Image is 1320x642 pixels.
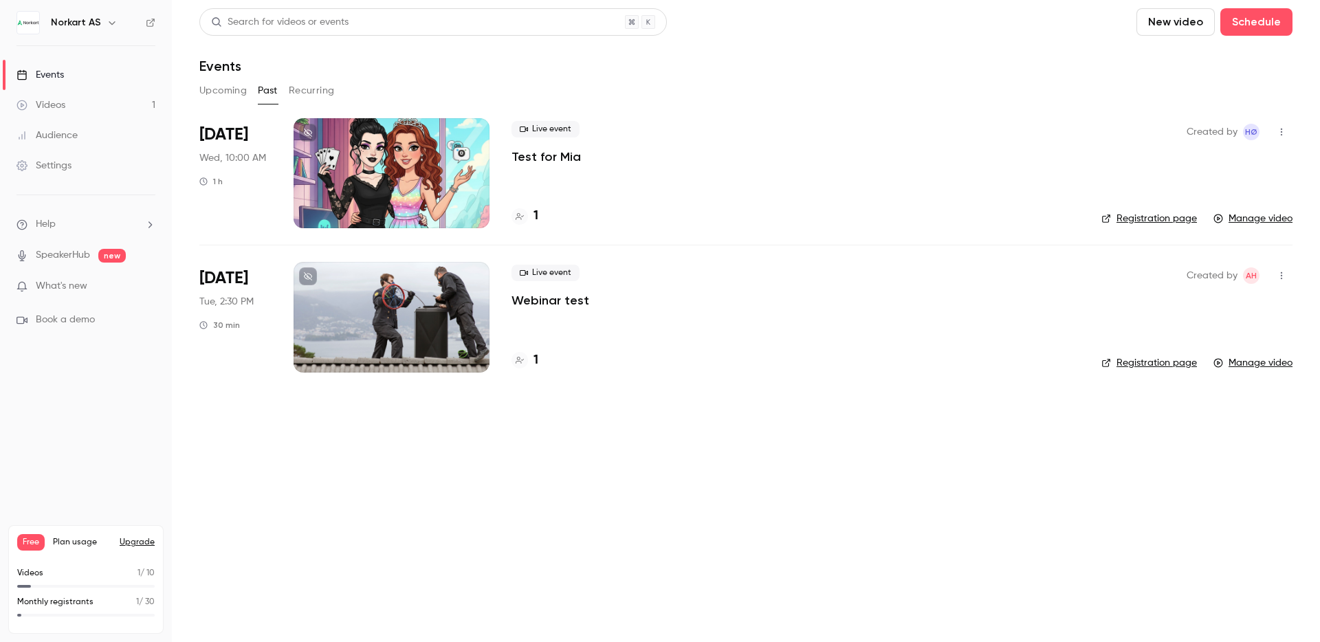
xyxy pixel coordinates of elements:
[16,217,155,232] li: help-dropdown-opener
[1187,124,1237,140] span: Created by
[17,567,43,579] p: Videos
[199,124,248,146] span: [DATE]
[16,98,65,112] div: Videos
[16,159,71,173] div: Settings
[511,207,538,225] a: 1
[511,292,589,309] a: Webinar test
[533,351,538,370] h4: 1
[137,569,140,577] span: 1
[211,15,349,30] div: Search for videos or events
[199,80,247,102] button: Upcoming
[199,118,272,228] div: Sep 10 Wed, 10:00 AM (Europe/Oslo)
[136,596,155,608] p: / 30
[511,351,538,370] a: 1
[36,217,56,232] span: Help
[51,16,101,30] h6: Norkart AS
[17,534,45,551] span: Free
[258,80,278,102] button: Past
[1243,124,1259,140] span: Henriette Østholm
[511,148,581,165] a: Test for Mia
[120,537,155,548] button: Upgrade
[36,248,90,263] a: SpeakerHub
[1187,267,1237,284] span: Created by
[136,598,139,606] span: 1
[16,129,78,142] div: Audience
[1101,212,1197,225] a: Registration page
[17,596,93,608] p: Monthly registrants
[16,68,64,82] div: Events
[137,567,155,579] p: / 10
[1101,356,1197,370] a: Registration page
[199,58,241,74] h1: Events
[1220,8,1292,36] button: Schedule
[17,12,39,34] img: Norkart AS
[289,80,335,102] button: Recurring
[533,207,538,225] h4: 1
[36,313,95,327] span: Book a demo
[511,121,580,137] span: Live event
[53,537,111,548] span: Plan usage
[199,320,240,331] div: 30 min
[199,262,272,372] div: May 27 Tue, 2:30 PM (Europe/Oslo)
[36,279,87,294] span: What's new
[1213,356,1292,370] a: Manage video
[98,249,126,263] span: new
[199,151,266,165] span: Wed, 10:00 AM
[199,267,248,289] span: [DATE]
[1213,212,1292,225] a: Manage video
[511,265,580,281] span: Live event
[1245,124,1257,140] span: HØ
[1246,267,1257,284] span: AH
[199,176,223,187] div: 1 h
[199,295,254,309] span: Tue, 2:30 PM
[1243,267,1259,284] span: Andreas Hammarstedt
[1136,8,1215,36] button: New video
